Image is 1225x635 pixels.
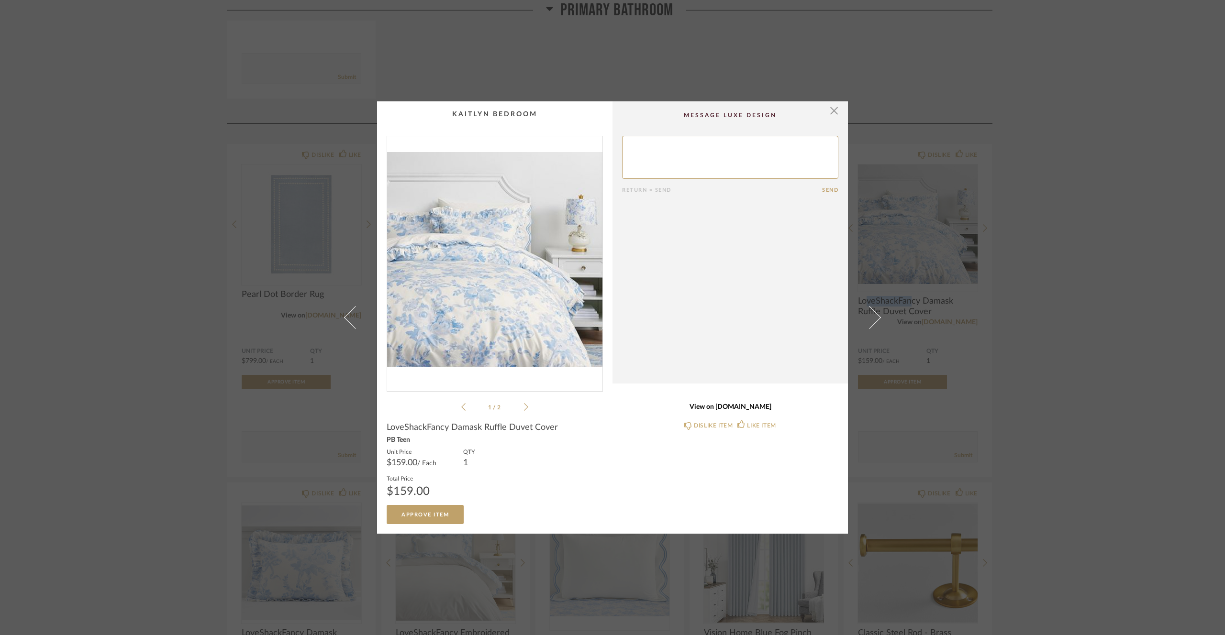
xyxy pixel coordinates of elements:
span: / [493,405,497,410]
span: $159.00 [387,459,417,467]
label: Total Price [387,474,430,482]
span: LoveShackFancy Damask Ruffle Duvet Cover [387,422,558,433]
div: $159.00 [387,486,430,497]
span: 2 [497,405,502,410]
div: 0 [387,136,602,383]
span: / Each [417,460,436,467]
button: Approve Item [387,505,464,524]
label: Unit Price [387,448,436,455]
span: Approve Item [401,512,449,517]
button: Send [822,187,838,193]
div: DISLIKE ITEM [694,421,733,430]
div: 1 [463,459,475,467]
img: 71227bd5-f0b3-475a-ae96-0e88fd4a348f_1000x1000.jpg [387,136,602,383]
span: 1 [488,405,493,410]
a: View on [DOMAIN_NAME] [622,403,838,411]
div: Return = Send [622,187,822,193]
div: LIKE ITEM [747,421,776,430]
label: QTY [463,448,475,455]
button: Close [824,101,844,120]
div: PB Teen [387,437,603,444]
